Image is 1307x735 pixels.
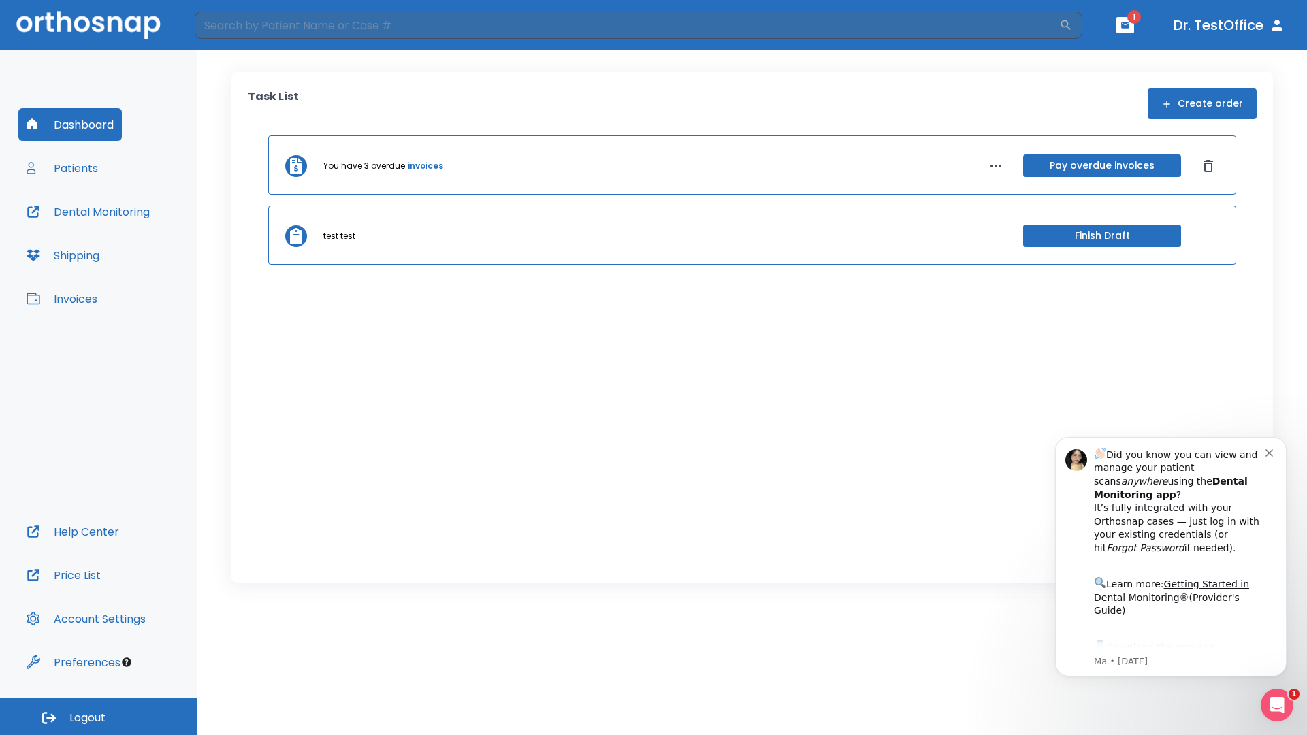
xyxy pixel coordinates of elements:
[1168,13,1291,37] button: Dr. TestOffice
[231,29,242,40] button: Dismiss notification
[323,230,355,242] p: test test
[1035,416,1307,698] iframe: Intercom notifications message
[323,160,405,172] p: You have 3 overdue
[18,602,154,635] button: Account Settings
[18,282,106,315] button: Invoices
[18,108,122,141] button: Dashboard
[59,239,231,251] p: Message from Ma, sent 4w ago
[195,12,1059,39] input: Search by Patient Name or Case #
[1023,154,1181,177] button: Pay overdue invoices
[16,11,161,39] img: Orthosnap
[1148,88,1257,119] button: Create order
[18,152,106,184] button: Patients
[1261,689,1293,721] iframe: Intercom live chat
[18,515,127,548] button: Help Center
[1023,225,1181,247] button: Finish Draft
[1127,10,1141,24] span: 1
[59,225,180,250] a: App Store
[120,656,133,668] div: Tooltip anchor
[1289,689,1300,700] span: 1
[18,239,108,272] button: Shipping
[248,88,299,119] p: Task List
[408,160,443,172] a: invoices
[1197,155,1219,177] button: Dismiss
[69,710,106,725] span: Logout
[18,559,109,591] button: Price List
[18,646,129,679] button: Preferences
[18,195,158,228] button: Dental Monitoring
[59,222,231,291] div: Download the app: | ​ Let us know if you need help getting started!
